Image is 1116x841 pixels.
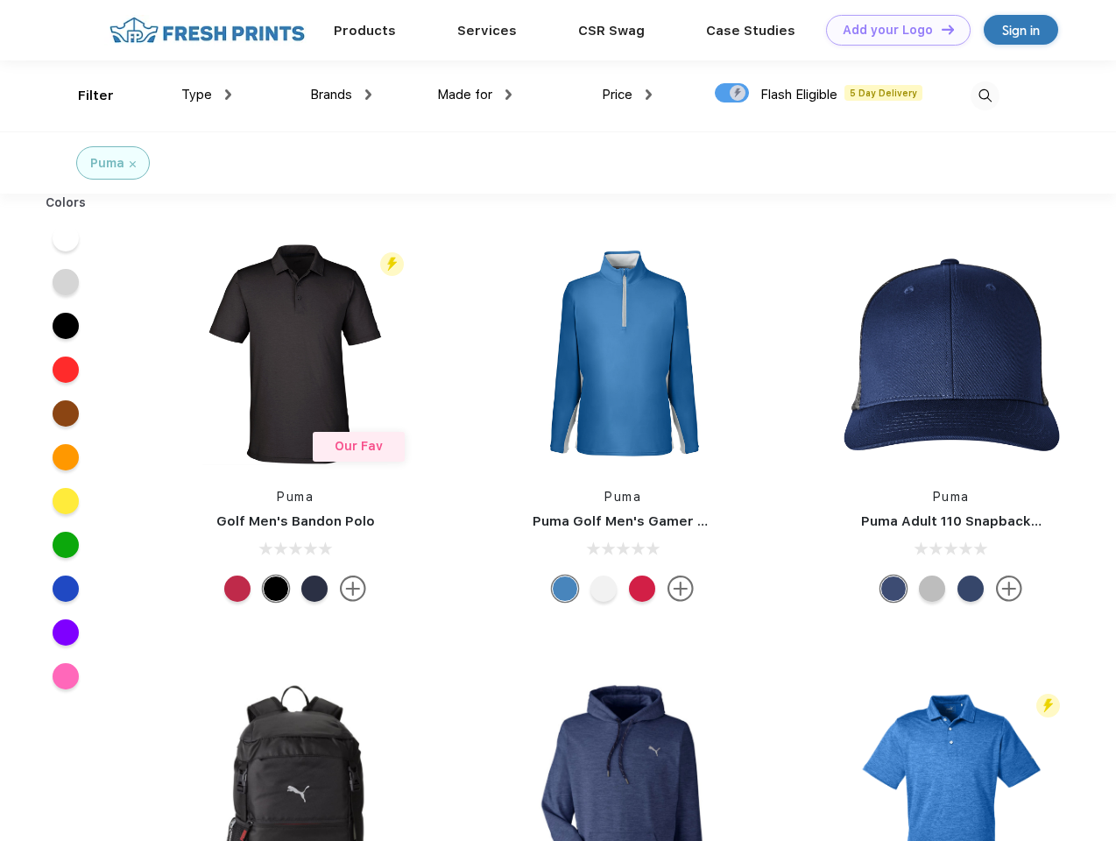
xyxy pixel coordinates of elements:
[216,513,375,529] a: Golf Men's Bandon Polo
[760,87,837,102] span: Flash Eligible
[277,490,314,504] a: Puma
[835,237,1068,470] img: func=resize&h=266
[590,576,617,602] div: Bright White
[957,576,984,602] div: Peacoat with Qut Shd
[181,87,212,102] span: Type
[533,513,809,529] a: Puma Golf Men's Gamer Golf Quarter-Zip
[457,23,517,39] a: Services
[301,576,328,602] div: Navy Blazer
[130,161,136,167] img: filter_cancel.svg
[984,15,1058,45] a: Sign in
[1002,20,1040,40] div: Sign in
[844,85,922,101] span: 5 Day Delivery
[843,23,933,38] div: Add your Logo
[225,89,231,100] img: dropdown.png
[919,576,945,602] div: Quarry with Brt Whit
[506,237,739,470] img: func=resize&h=266
[335,439,383,453] span: Our Fav
[263,576,289,602] div: Puma Black
[380,252,404,276] img: flash_active_toggle.svg
[942,25,954,34] img: DT
[224,576,251,602] div: Ski Patrol
[578,23,645,39] a: CSR Swag
[340,576,366,602] img: more.svg
[646,89,652,100] img: dropdown.png
[104,15,310,46] img: fo%20logo%202.webp
[602,87,632,102] span: Price
[334,23,396,39] a: Products
[310,87,352,102] span: Brands
[90,154,124,173] div: Puma
[32,194,100,212] div: Colors
[1036,694,1060,717] img: flash_active_toggle.svg
[552,576,578,602] div: Bright Cobalt
[437,87,492,102] span: Made for
[629,576,655,602] div: Ski Patrol
[604,490,641,504] a: Puma
[505,89,512,100] img: dropdown.png
[933,490,970,504] a: Puma
[365,89,371,100] img: dropdown.png
[667,576,694,602] img: more.svg
[78,86,114,106] div: Filter
[996,576,1022,602] img: more.svg
[971,81,999,110] img: desktop_search.svg
[179,237,412,470] img: func=resize&h=266
[880,576,907,602] div: Peacoat Qut Shd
